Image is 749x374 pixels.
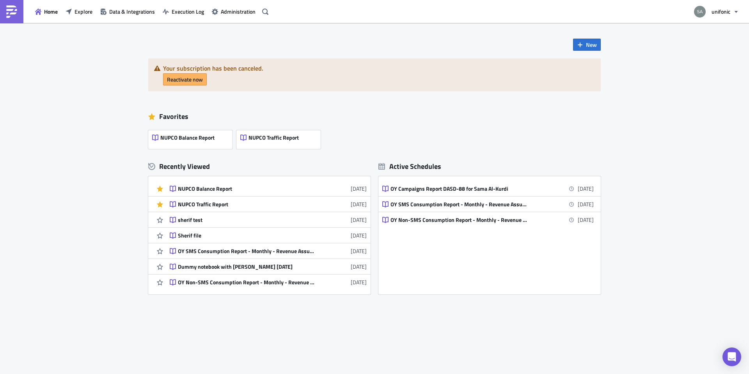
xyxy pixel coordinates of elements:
[163,65,595,71] h5: Your subscription has been canceled.
[163,73,207,85] button: Reactivate now
[170,259,367,274] a: Dummy notebook with [PERSON_NAME] [DATE][DATE]
[351,216,367,224] time: 2025-09-12T06:17:01Z
[170,181,367,196] a: NUPCO Balance Report[DATE]
[148,161,371,172] div: Recently Viewed
[351,231,367,239] time: 2025-09-12T06:16:50Z
[148,126,236,149] a: NUPCO Balance Report
[382,197,594,212] a: OY SMS Consumption Report - Monthly - Revenue Assurance[DATE]
[351,247,367,255] time: 2025-09-11T08:21:41Z
[382,181,594,196] a: OY Campaigns Report DASD-88 for Sama Al-Kurdi[DATE]
[578,200,594,208] time: 2025-11-01 13:00
[5,5,18,18] img: PushMetrics
[351,262,367,271] time: 2025-09-11T08:21:35Z
[712,7,730,16] span: unifonic
[178,201,314,208] div: NUPCO Traffic Report
[172,7,204,16] span: Execution Log
[75,7,92,16] span: Explore
[170,243,367,259] a: OY SMS Consumption Report - Monthly - Revenue Assurance[DATE]
[722,347,741,366] div: Open Intercom Messenger
[178,248,314,255] div: OY SMS Consumption Report - Monthly - Revenue Assurance
[390,185,527,192] div: OY Campaigns Report DASD-88 for Sama Al-Kurdi
[178,232,314,239] div: Sherif file
[351,278,367,286] time: 2025-09-11T08:19:58Z
[178,279,314,286] div: OY Non-SMS Consumption Report - Monthly - Revenue Assurance
[693,5,706,18] img: Avatar
[178,263,314,270] div: Dummy notebook with [PERSON_NAME] [DATE]
[170,228,367,243] a: Sherif file[DATE]
[382,212,594,227] a: OY Non-SMS Consumption Report - Monthly - Revenue Assurance[DATE]
[578,216,594,224] time: 2025-11-01 14:00
[248,134,299,141] span: NUPCO Traffic Report
[109,7,155,16] span: Data & Integrations
[31,5,62,18] button: Home
[236,126,325,149] a: NUPCO Traffic Report
[44,7,58,16] span: Home
[221,7,256,16] span: Administration
[573,39,601,51] button: New
[586,41,597,49] span: New
[159,5,208,18] button: Execution Log
[390,201,527,208] div: OY SMS Consumption Report - Monthly - Revenue Assurance
[167,75,203,83] span: Reactivate now
[160,134,215,141] span: NUPCO Balance Report
[178,216,314,223] div: sherif test
[170,275,367,290] a: OY Non-SMS Consumption Report - Monthly - Revenue Assurance[DATE]
[178,185,314,192] div: NUPCO Balance Report
[390,216,527,223] div: OY Non-SMS Consumption Report - Monthly - Revenue Assurance
[170,212,367,227] a: sherif test[DATE]
[351,184,367,193] time: 2025-10-03T10:33:41Z
[170,197,367,212] a: NUPCO Traffic Report[DATE]
[148,111,601,122] div: Favorites
[578,184,594,193] time: 2025-11-01 09:00
[689,3,743,20] button: unifonic
[378,162,441,171] div: Active Schedules
[62,5,96,18] button: Explore
[351,200,367,208] time: 2025-10-03T10:28:01Z
[208,5,259,18] button: Administration
[96,5,159,18] button: Data & Integrations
